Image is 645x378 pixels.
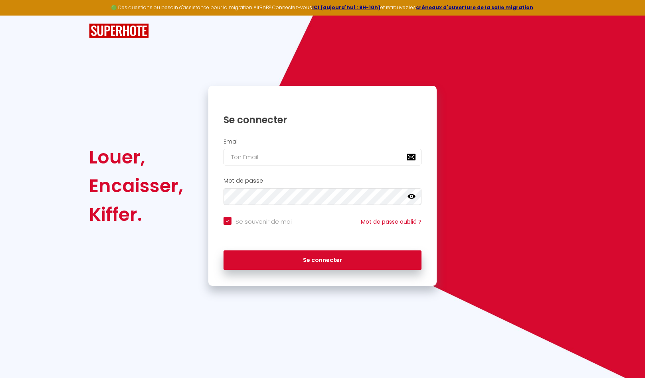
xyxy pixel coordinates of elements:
[224,177,421,184] h2: Mot de passe
[89,200,183,229] div: Kiffer.
[89,143,183,171] div: Louer,
[224,250,421,270] button: Se connecter
[224,149,421,165] input: Ton Email
[224,138,421,145] h2: Email
[89,24,149,38] img: SuperHote logo
[89,171,183,200] div: Encaisser,
[361,218,421,226] a: Mot de passe oublié ?
[312,4,380,11] a: ICI (aujourd'hui : 9H-10h)
[224,114,421,126] h1: Se connecter
[416,4,533,11] a: créneaux d'ouverture de la salle migration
